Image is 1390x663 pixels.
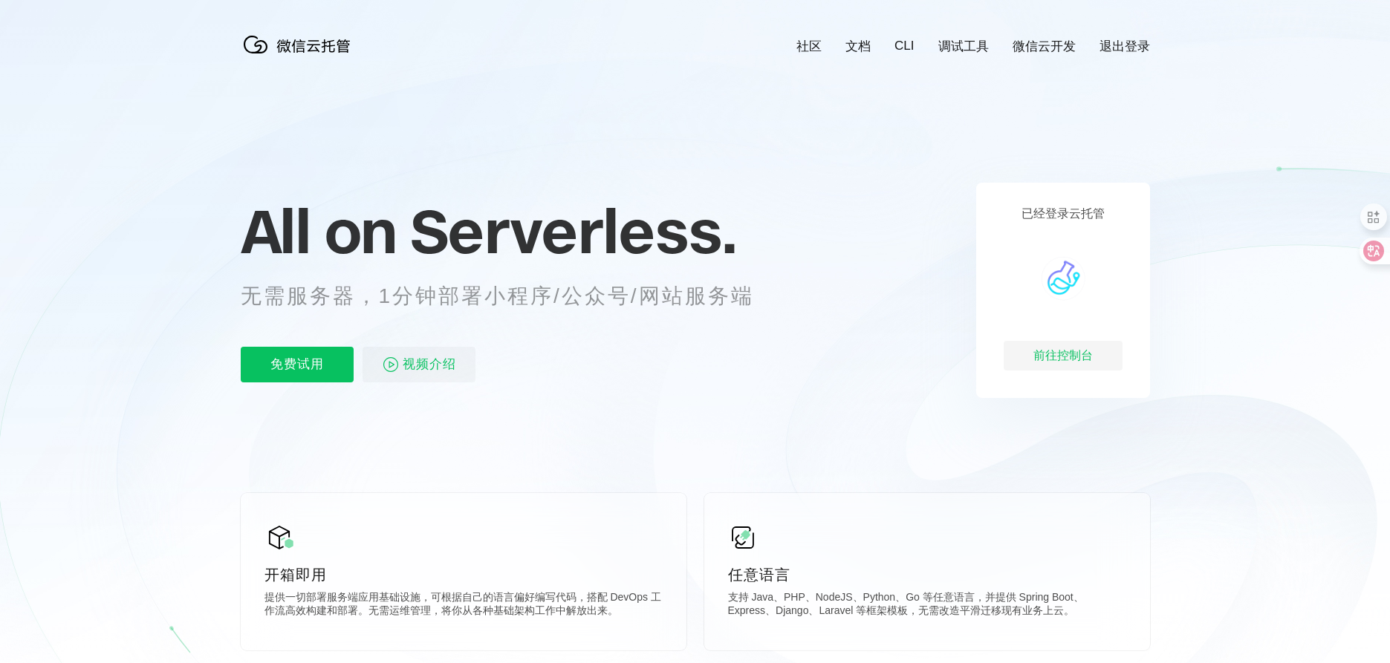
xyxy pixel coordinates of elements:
[241,30,360,59] img: 微信云托管
[241,281,782,311] p: 无需服务器，1分钟部署小程序/公众号/网站服务端
[1004,341,1123,370] div: 前往控制台
[241,347,354,382] p: 免费试用
[264,591,663,621] p: 提供一切部署服务端应用基础设施，可根据自己的语言偏好编写代码，搭配 DevOps 工作流高效构建和部署。无需运维管理，将你从各种基础架构工作中解放出来。
[382,356,400,373] img: video_play.svg
[241,194,396,268] span: All on
[1013,38,1076,55] a: 微信云开发
[403,347,456,382] span: 视频介绍
[264,564,663,585] p: 开箱即用
[241,49,360,62] a: 微信云托管
[410,194,736,268] span: Serverless.
[845,38,871,55] a: 文档
[1100,38,1150,55] a: 退出登录
[1022,206,1105,222] p: 已经登录云托管
[796,38,822,55] a: 社区
[938,38,989,55] a: 调试工具
[728,564,1126,585] p: 任意语言
[894,39,914,53] a: CLI
[728,591,1126,621] p: 支持 Java、PHP、NodeJS、Python、Go 等任意语言，并提供 Spring Boot、Express、Django、Laravel 等框架模板，无需改造平滑迁移现有业务上云。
